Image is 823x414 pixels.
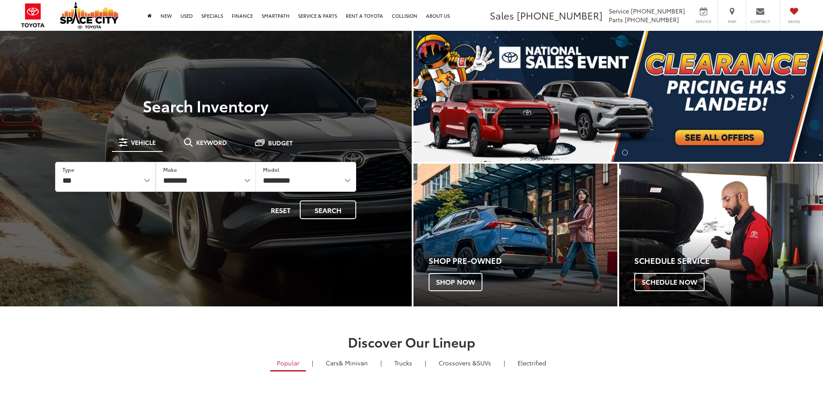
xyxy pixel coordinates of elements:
[378,358,384,367] li: |
[300,200,356,219] button: Search
[609,7,629,15] span: Service
[432,355,498,370] a: SUVs
[263,200,298,219] button: Reset
[439,358,477,367] span: Crossovers &
[413,164,617,306] a: Shop Pre-Owned Shop Now
[622,150,628,155] li: Go to slide number 2.
[423,358,428,367] li: |
[694,19,713,24] span: Service
[517,8,603,22] span: [PHONE_NUMBER]
[634,256,823,265] h4: Schedule Service
[413,164,617,306] div: Toyota
[163,166,177,173] label: Make
[263,166,279,173] label: Model
[413,48,475,145] button: Click to view previous picture.
[502,358,507,367] li: |
[631,7,685,15] span: [PHONE_NUMBER]
[634,273,705,291] span: Schedule Now
[429,273,482,291] span: Shop Now
[619,164,823,306] a: Schedule Service Schedule Now
[388,355,419,370] a: Trucks
[761,48,823,145] button: Click to view next picture.
[784,19,803,24] span: Saved
[131,139,156,145] span: Vehicle
[270,355,306,371] a: Popular
[339,358,368,367] span: & Minivan
[429,256,617,265] h4: Shop Pre-Owned
[106,335,718,349] h2: Discover Our Lineup
[36,97,375,114] h3: Search Inventory
[319,355,374,370] a: Cars
[619,164,823,306] div: Toyota
[310,358,315,367] li: |
[751,19,770,24] span: Contact
[625,15,679,24] span: [PHONE_NUMBER]
[609,150,615,155] li: Go to slide number 1.
[196,139,227,145] span: Keyword
[722,19,741,24] span: Map
[490,8,514,22] span: Sales
[268,140,293,146] span: Budget
[609,15,623,24] span: Parts
[511,355,553,370] a: Electrified
[62,166,74,173] label: Type
[60,2,118,29] img: Space City Toyota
